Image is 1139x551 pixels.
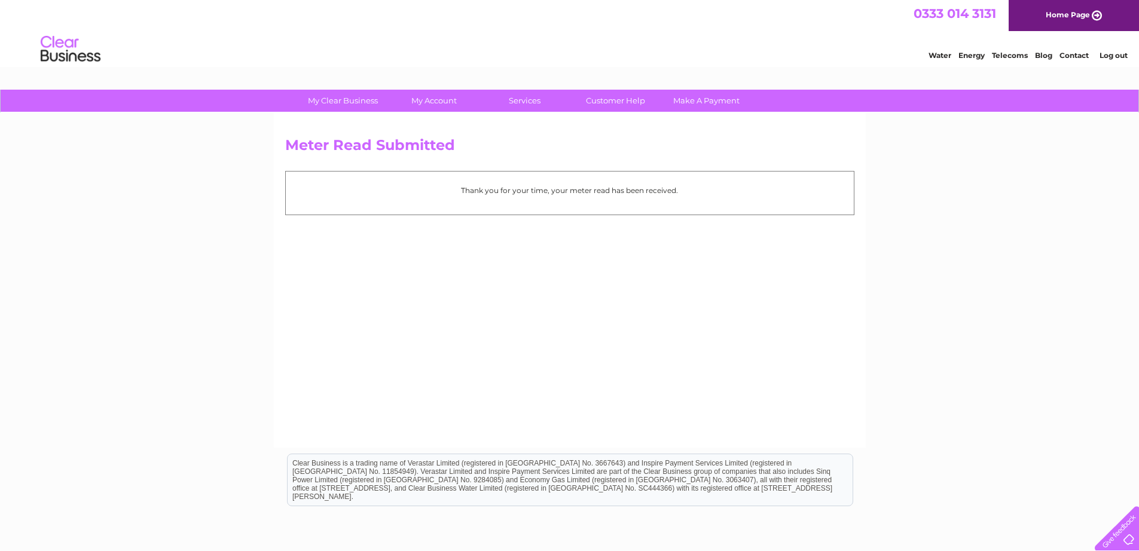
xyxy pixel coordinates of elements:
[1035,51,1052,60] a: Blog
[40,31,101,68] img: logo.png
[958,51,985,60] a: Energy
[1059,51,1089,60] a: Contact
[566,90,665,112] a: Customer Help
[992,51,1028,60] a: Telecoms
[1100,51,1128,60] a: Log out
[292,185,848,196] p: Thank you for your time, your meter read has been received.
[929,51,951,60] a: Water
[384,90,483,112] a: My Account
[294,90,392,112] a: My Clear Business
[914,6,996,21] a: 0333 014 3131
[288,7,853,58] div: Clear Business is a trading name of Verastar Limited (registered in [GEOGRAPHIC_DATA] No. 3667643...
[657,90,756,112] a: Make A Payment
[285,137,854,160] h2: Meter Read Submitted
[475,90,574,112] a: Services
